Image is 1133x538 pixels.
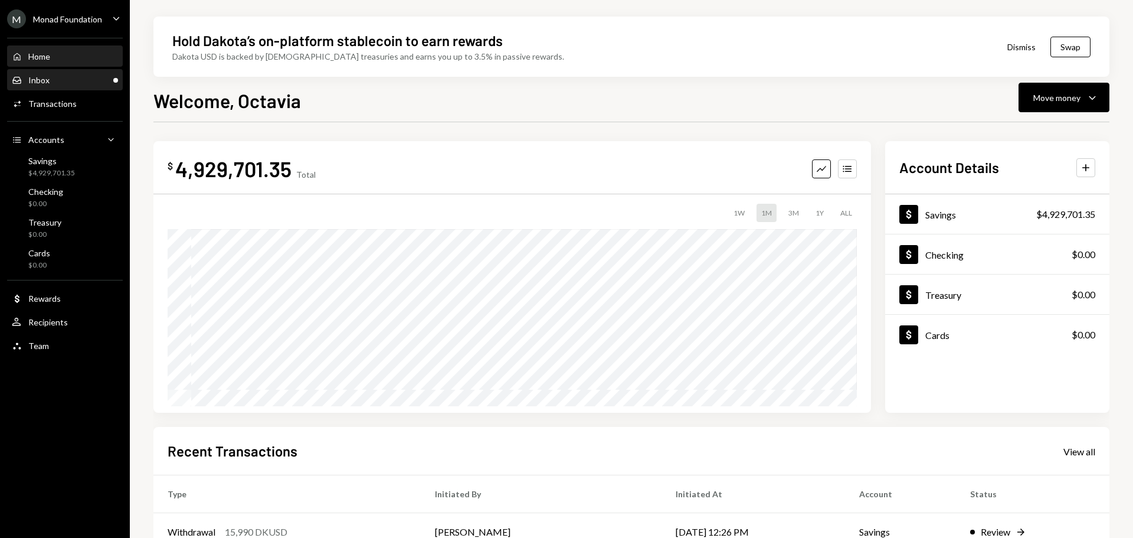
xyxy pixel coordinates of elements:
[28,156,75,166] div: Savings
[153,89,301,112] h1: Welcome, Octavia
[1063,446,1095,458] div: View all
[836,204,857,222] div: ALL
[925,330,949,341] div: Cards
[845,475,956,513] th: Account
[7,214,123,242] a: Treasury$0.00
[153,475,421,513] th: Type
[7,93,123,114] a: Transactions
[811,204,829,222] div: 1Y
[28,51,50,61] div: Home
[885,315,1109,354] a: Cards$0.00
[28,341,49,351] div: Team
[28,217,61,227] div: Treasury
[172,31,503,50] div: Hold Dakota’s on-platform stablecoin to earn rewards
[28,168,75,178] div: $4,929,701.35
[1072,328,1095,342] div: $0.00
[28,248,50,258] div: Cards
[899,158,999,177] h2: Account Details
[28,75,50,85] div: Inbox
[7,288,123,309] a: Rewards
[925,209,956,220] div: Savings
[1063,445,1095,458] a: View all
[662,475,845,513] th: Initiated At
[7,311,123,332] a: Recipients
[28,99,77,109] div: Transactions
[296,169,316,180] div: Total
[1072,288,1095,302] div: $0.00
[28,187,63,197] div: Checking
[168,160,173,172] div: $
[1019,83,1109,112] button: Move money
[7,9,26,28] div: M
[993,33,1050,61] button: Dismiss
[7,129,123,150] a: Accounts
[7,152,123,181] a: Savings$4,929,701.35
[28,135,64,145] div: Accounts
[925,289,961,301] div: Treasury
[885,275,1109,314] a: Treasury$0.00
[925,249,964,260] div: Checking
[784,204,804,222] div: 3M
[757,204,777,222] div: 1M
[172,50,564,63] div: Dakota USD is backed by [DEMOGRAPHIC_DATA] treasuries and earns you up to 3.5% in passive rewards.
[7,335,123,356] a: Team
[28,199,63,209] div: $0.00
[168,441,297,461] h2: Recent Transactions
[28,260,50,270] div: $0.00
[729,204,749,222] div: 1W
[7,69,123,90] a: Inbox
[1036,207,1095,221] div: $4,929,701.35
[7,45,123,67] a: Home
[33,14,102,24] div: Monad Foundation
[28,294,61,304] div: Rewards
[28,317,68,327] div: Recipients
[885,194,1109,234] a: Savings$4,929,701.35
[1072,247,1095,262] div: $0.00
[956,475,1109,513] th: Status
[175,155,292,182] div: 4,929,701.35
[421,475,662,513] th: Initiated By
[28,230,61,240] div: $0.00
[885,234,1109,274] a: Checking$0.00
[1033,92,1080,104] div: Move money
[7,244,123,273] a: Cards$0.00
[7,183,123,211] a: Checking$0.00
[1050,37,1091,57] button: Swap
